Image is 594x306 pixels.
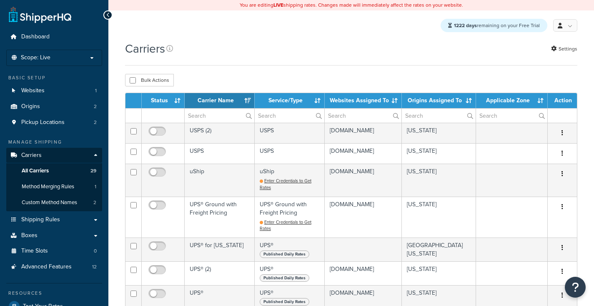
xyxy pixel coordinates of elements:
[402,197,476,238] td: [US_STATE]
[402,261,476,285] td: [US_STATE]
[6,179,102,195] a: Method Merging Rules 1
[6,195,102,210] li: Custom Method Names
[548,93,577,108] th: Action
[6,115,102,130] li: Pickup Locations
[185,164,255,196] td: uShip
[6,83,102,99] li: Websites
[325,93,402,108] th: Websites Assigned To: activate to sort column ascending
[185,93,255,108] th: Carrier Name: activate to sort column ascending
[95,183,96,190] span: 1
[6,163,102,179] a: All Carriers 29
[22,167,49,174] span: All Carriers
[6,99,102,114] a: Origins 2
[402,238,476,261] td: [GEOGRAPHIC_DATA] [US_STATE]
[125,40,165,57] h1: Carriers
[402,164,476,196] td: [US_STATE]
[6,228,102,243] a: Boxes
[92,263,97,271] span: 12
[185,197,255,238] td: UPS® Ground with Freight Pricing
[255,93,325,108] th: Service/Type: activate to sort column ascending
[260,219,311,232] a: Enter Credentials to Get Rates
[255,123,325,143] td: USPS
[21,248,48,255] span: Time Slots
[22,199,77,206] span: Custom Method Names
[325,164,402,196] td: [DOMAIN_NAME]
[6,115,102,130] a: Pickup Locations 2
[454,22,477,29] strong: 1222 days
[273,1,283,9] b: LIVE
[21,33,50,40] span: Dashboard
[90,167,96,174] span: 29
[325,261,402,285] td: [DOMAIN_NAME]
[21,152,42,159] span: Carriers
[21,119,65,126] span: Pickup Locations
[325,123,402,143] td: [DOMAIN_NAME]
[476,109,547,123] input: Search
[9,6,71,23] a: ShipperHQ Home
[6,139,102,146] div: Manage Shipping
[95,87,97,94] span: 1
[255,164,325,196] td: uShip
[6,243,102,259] li: Time Slots
[6,195,102,210] a: Custom Method Names 2
[185,143,255,164] td: USPS
[93,199,96,206] span: 2
[255,238,325,261] td: UPS®
[185,238,255,261] td: UPS® for [US_STATE]
[6,148,102,163] a: Carriers
[185,261,255,285] td: UPS® (2)
[21,54,50,61] span: Scope: Live
[565,277,586,298] button: Open Resource Center
[125,74,174,86] button: Bulk Actions
[6,243,102,259] a: Time Slots 0
[21,103,40,110] span: Origins
[21,232,38,239] span: Boxes
[21,216,60,223] span: Shipping Rules
[325,109,401,123] input: Search
[255,261,325,285] td: UPS®
[402,93,476,108] th: Origins Assigned To: activate to sort column ascending
[441,19,547,32] div: remaining on your Free Trial
[21,263,72,271] span: Advanced Features
[6,74,102,81] div: Basic Setup
[402,143,476,164] td: [US_STATE]
[402,123,476,143] td: [US_STATE]
[6,179,102,195] li: Method Merging Rules
[325,143,402,164] td: [DOMAIN_NAME]
[6,259,102,275] a: Advanced Features 12
[94,119,97,126] span: 2
[142,93,185,108] th: Status: activate to sort column ascending
[551,43,577,55] a: Settings
[255,143,325,164] td: USPS
[325,197,402,238] td: [DOMAIN_NAME]
[6,148,102,211] li: Carriers
[185,123,255,143] td: USPS (2)
[260,177,311,191] a: Enter Credentials to Get Rates
[476,93,548,108] th: Applicable Zone: activate to sort column ascending
[6,290,102,297] div: Resources
[402,109,476,123] input: Search
[6,259,102,275] li: Advanced Features
[21,87,45,94] span: Websites
[260,274,309,282] span: Published Daily Rates
[6,99,102,114] li: Origins
[260,298,309,306] span: Published Daily Rates
[255,109,324,123] input: Search
[94,103,97,110] span: 2
[6,212,102,228] a: Shipping Rules
[185,109,254,123] input: Search
[255,197,325,238] td: UPS® Ground with Freight Pricing
[6,83,102,99] a: Websites 1
[6,29,102,45] a: Dashboard
[22,183,74,190] span: Method Merging Rules
[94,248,97,255] span: 0
[260,250,309,258] span: Published Daily Rates
[6,163,102,179] li: All Carriers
